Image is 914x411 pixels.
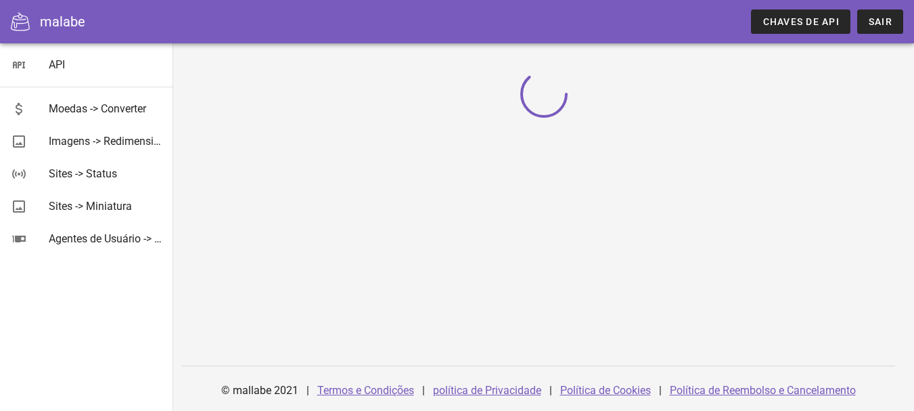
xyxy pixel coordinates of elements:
[560,384,651,397] a: Política de Cookies
[317,384,414,397] a: Termos e Condições
[857,9,903,34] button: Sair
[49,200,132,213] font: Sites -> Miniatura
[659,384,662,397] font: |
[549,384,552,397] font: |
[433,384,541,397] a: política de Privacidade
[869,16,892,27] font: Sair
[49,232,193,245] font: Agentes de Usuário -> Analisar
[221,384,298,397] font: © mallabe 2021
[40,14,85,30] font: malabe
[49,102,146,115] font: Moedas -> Converter
[49,135,175,148] font: Imagens -> Redimensionar
[763,16,840,27] font: Chaves de API
[49,167,117,180] font: Sites -> Status
[422,384,425,397] font: |
[751,9,850,34] a: Chaves de API
[49,58,65,71] font: API
[670,384,856,397] a: Política de Reembolso e Cancelamento
[306,384,309,397] font: |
